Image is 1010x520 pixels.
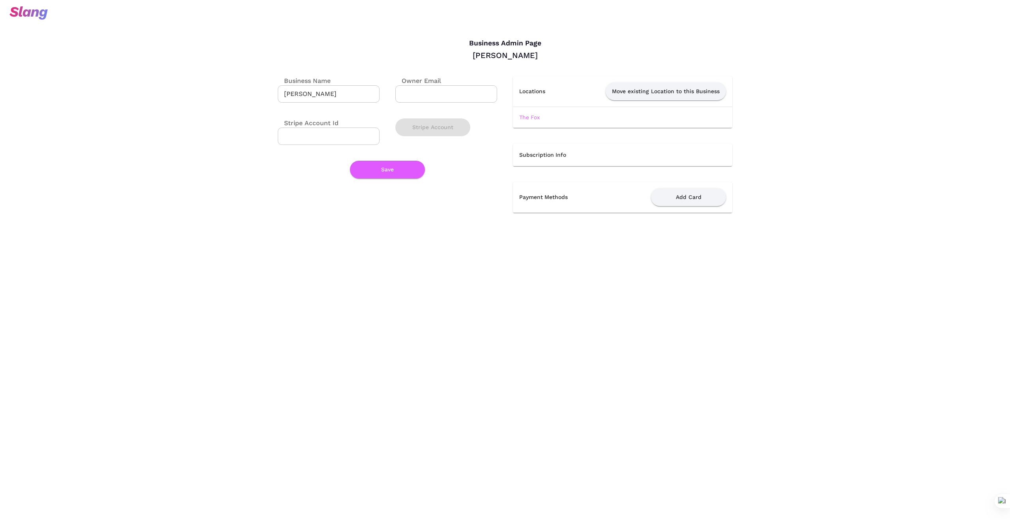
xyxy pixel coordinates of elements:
[395,76,441,85] label: Owner Email
[513,182,603,213] th: Payment Methods
[513,144,732,166] th: Subscription Info
[519,114,540,120] a: The Fox
[278,118,339,128] label: Stripe Account Id
[9,6,48,20] img: svg+xml;base64,PHN2ZyB3aWR0aD0iOTciIGhlaWdodD0iMzQiIHZpZXdCb3g9IjAgMCA5NyAzNCIgZmlsbD0ibm9uZSIgeG...
[278,50,732,60] div: [PERSON_NAME]
[278,76,331,85] label: Business Name
[651,188,726,206] button: Add Card
[395,124,470,130] a: Stripe Account
[278,39,732,48] h4: Business Admin Page
[606,83,726,100] button: Move existing Location to this Business
[651,193,726,200] a: Add Card
[513,76,562,107] th: Locations
[350,161,425,178] button: Save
